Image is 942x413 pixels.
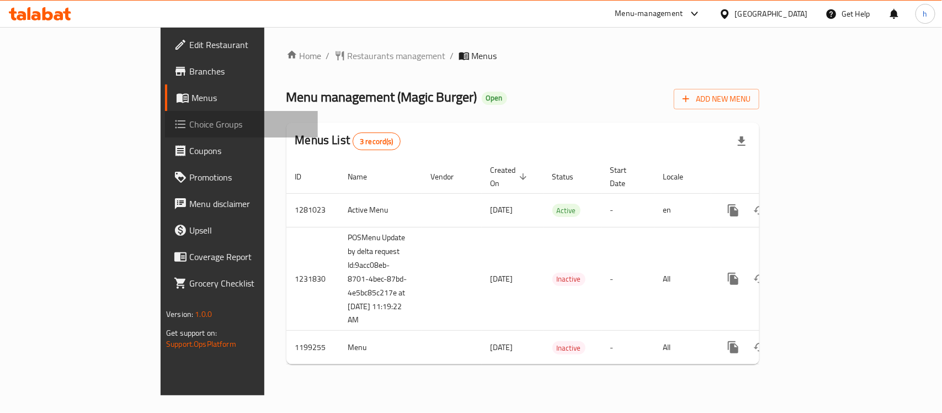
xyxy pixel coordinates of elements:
[482,92,507,105] div: Open
[735,8,808,20] div: [GEOGRAPHIC_DATA]
[552,273,586,286] div: Inactive
[165,137,318,164] a: Coupons
[189,277,309,290] span: Grocery Checklist
[491,272,513,286] span: [DATE]
[353,133,401,150] div: Total records count
[552,341,586,354] div: Inactive
[348,170,382,183] span: Name
[339,331,422,364] td: Menu
[339,193,422,227] td: Active Menu
[491,203,513,217] span: [DATE]
[353,136,400,147] span: 3 record(s)
[663,170,698,183] span: Locale
[165,111,318,137] a: Choice Groups
[615,7,683,20] div: Menu-management
[720,334,747,361] button: more
[602,331,654,364] td: -
[339,227,422,331] td: POSMenu Update by delta request Id:9acc08eb-8701-4bec-87bd-4e5bc85c217e at [DATE] 11:19:22 AM
[286,49,759,62] nav: breadcrumb
[552,204,581,217] span: Active
[286,160,835,365] table: enhanced table
[334,49,446,62] a: Restaurants management
[728,128,755,155] div: Export file
[189,171,309,184] span: Promotions
[491,340,513,354] span: [DATE]
[683,92,751,106] span: Add New Menu
[165,190,318,217] a: Menu disclaimer
[552,342,586,354] span: Inactive
[165,84,318,111] a: Menus
[654,331,711,364] td: All
[923,8,928,20] span: h
[166,337,236,351] a: Support.OpsPlatform
[165,58,318,84] a: Branches
[165,31,318,58] a: Edit Restaurant
[720,266,747,292] button: more
[431,170,469,183] span: Vendor
[552,273,586,285] span: Inactive
[286,84,477,109] span: Menu management ( Magic Burger )
[189,38,309,51] span: Edit Restaurant
[610,163,641,190] span: Start Date
[189,144,309,157] span: Coupons
[165,164,318,190] a: Promotions
[189,118,309,131] span: Choice Groups
[747,266,773,292] button: Change Status
[602,227,654,331] td: -
[720,197,747,224] button: more
[191,91,309,104] span: Menus
[552,170,588,183] span: Status
[295,170,316,183] span: ID
[166,326,217,340] span: Get support on:
[602,193,654,227] td: -
[348,49,446,62] span: Restaurants management
[326,49,330,62] li: /
[472,49,497,62] span: Menus
[166,307,193,321] span: Version:
[482,93,507,103] span: Open
[654,193,711,227] td: en
[747,197,773,224] button: Change Status
[165,243,318,270] a: Coverage Report
[195,307,212,321] span: 1.0.0
[295,132,401,150] h2: Menus List
[189,224,309,237] span: Upsell
[654,227,711,331] td: All
[747,334,773,361] button: Change Status
[711,160,835,194] th: Actions
[189,197,309,210] span: Menu disclaimer
[165,217,318,243] a: Upsell
[491,163,530,190] span: Created On
[674,89,759,109] button: Add New Menu
[165,270,318,296] a: Grocery Checklist
[189,65,309,78] span: Branches
[189,250,309,263] span: Coverage Report
[450,49,454,62] li: /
